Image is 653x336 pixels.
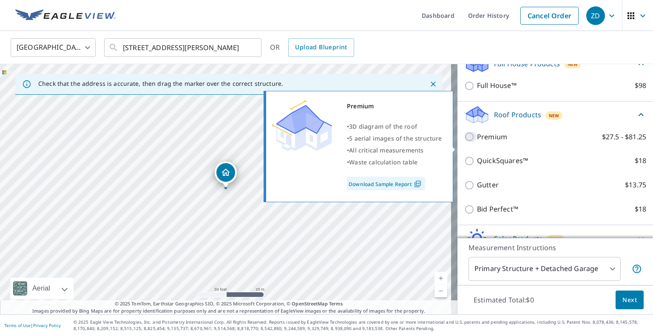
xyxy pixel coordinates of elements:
span: Upload Blueprint [295,42,347,53]
a: Upload Blueprint [288,38,354,57]
div: • [347,144,442,156]
span: New [550,236,561,243]
p: QuickSquares™ [477,155,528,166]
p: © 2025 Eagle View Technologies, Inc. and Pictometry International Corp. All Rights Reserved. Repo... [74,319,649,332]
a: OpenStreetMap [292,300,327,307]
span: New [549,112,559,119]
p: Full House™ [477,80,517,91]
img: EV Logo [15,9,116,22]
span: All critical measurements [349,146,423,154]
span: © 2025 TomTom, Earthstar Geographics SIO, © 2025 Microsoft Corporation, © [115,300,343,308]
button: Close [428,79,439,90]
button: Next [616,291,644,310]
input: Search by address or latitude-longitude [123,36,244,59]
p: Measurement Instructions [468,243,642,253]
p: Estimated Total: $0 [467,291,541,309]
p: Solar Products [494,234,542,244]
p: $18 [635,155,646,166]
a: Terms [329,300,343,307]
p: Bid Perfect™ [477,204,518,215]
a: Cancel Order [520,7,579,25]
p: $18 [635,204,646,215]
span: New [568,61,578,68]
div: Roof ProductsNew [464,105,646,125]
div: Primary Structure + Detached Garage [468,257,621,281]
div: • [347,121,442,133]
div: Aerial [10,278,74,299]
span: Waste calculation table [349,158,417,166]
span: 5 aerial images of the structure [349,134,442,142]
span: 3D diagram of the roof [349,122,417,130]
p: Check that the address is accurate, then drag the marker over the correct structure. [38,80,283,88]
p: Premium [477,132,507,142]
div: [GEOGRAPHIC_DATA] [11,36,96,59]
a: Current Level 19, Zoom Out [434,285,447,297]
p: $13.75 [625,180,646,190]
a: Download Sample Report [347,177,425,190]
p: $98 [635,80,646,91]
div: • [347,156,442,168]
div: Dropped pin, building 1, Residential property, 3268 Southfield Dr Beavercreek, OH 45434 [215,161,237,188]
span: Your report will include the primary structure and a detached garage if one exists. [632,264,642,274]
div: OR [270,38,354,57]
div: Aerial [30,278,53,299]
div: Solar ProductsNew [464,229,646,249]
img: Pdf Icon [412,180,423,188]
span: Next [622,295,637,305]
a: Privacy Policy [33,322,61,328]
p: Roof Products [494,110,541,120]
p: Gutter [477,180,499,190]
p: | [4,323,61,328]
a: Terms of Use [4,322,31,328]
p: $27.5 - $81.25 [602,132,646,142]
div: ZD [586,6,605,25]
div: • [347,133,442,144]
a: Current Level 19, Zoom In [434,272,447,285]
img: Premium [273,100,332,151]
div: Premium [347,100,442,112]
